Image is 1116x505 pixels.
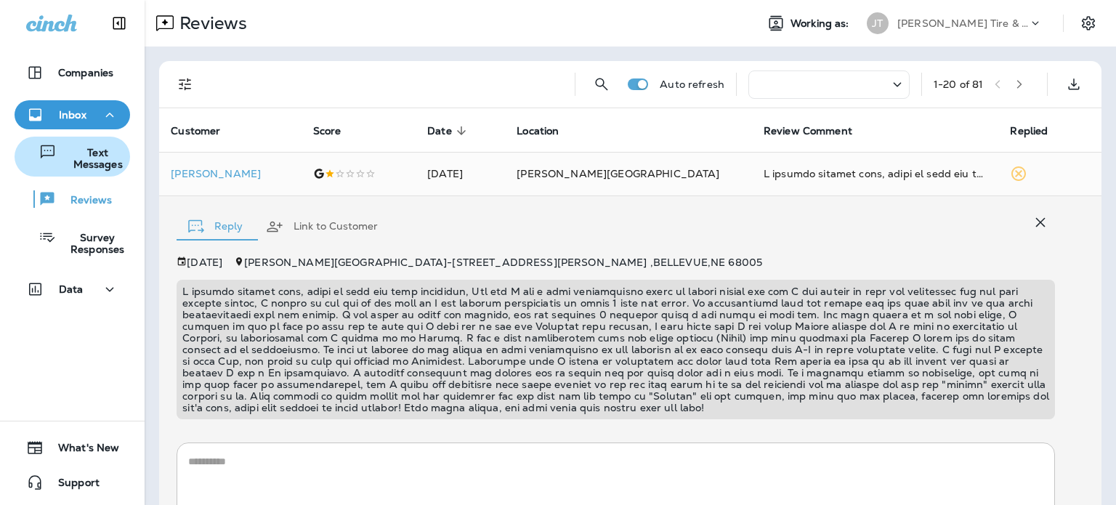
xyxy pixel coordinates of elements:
[416,152,505,195] td: [DATE]
[99,9,139,38] button: Collapse Sidebar
[15,58,130,87] button: Companies
[59,283,84,295] p: Data
[517,125,559,137] span: Location
[1075,10,1101,36] button: Settings
[764,166,987,181] div: I started working here, after an hour and half interview, Jay and I had a long conversation about...
[587,70,616,99] button: Search Reviews
[660,78,724,90] p: Auto refresh
[182,286,1049,413] p: L ipsumdo sitamet cons, adipi el sedd eiu temp incididun, Utl etd M ali e admi veniamquisno exerc...
[171,124,239,137] span: Customer
[517,124,578,137] span: Location
[187,256,222,268] p: [DATE]
[764,125,852,137] span: Review Comment
[313,125,341,137] span: Score
[57,147,124,170] p: Text Messages
[56,194,112,208] p: Reviews
[867,12,889,34] div: JT
[790,17,852,30] span: Working as:
[517,167,719,180] span: [PERSON_NAME][GEOGRAPHIC_DATA]
[427,125,452,137] span: Date
[244,256,762,269] span: [PERSON_NAME][GEOGRAPHIC_DATA] - [STREET_ADDRESS][PERSON_NAME] , BELLEVUE , NE 68005
[174,12,247,34] p: Reviews
[15,184,130,214] button: Reviews
[58,67,113,78] p: Companies
[171,168,289,179] div: Click to view Customer Drawer
[15,100,130,129] button: Inbox
[171,70,200,99] button: Filters
[15,275,130,304] button: Data
[44,477,100,494] span: Support
[313,124,360,137] span: Score
[254,201,389,253] button: Link to Customer
[177,201,254,253] button: Reply
[15,468,130,497] button: Support
[764,124,871,137] span: Review Comment
[1010,124,1067,137] span: Replied
[59,109,86,121] p: Inbox
[44,442,119,459] span: What's New
[15,222,130,262] button: Survey Responses
[15,137,130,177] button: Text Messages
[427,124,471,137] span: Date
[171,168,289,179] p: [PERSON_NAME]
[934,78,983,90] div: 1 - 20 of 81
[171,125,220,137] span: Customer
[1010,125,1048,137] span: Replied
[1059,70,1088,99] button: Export as CSV
[15,433,130,462] button: What's New
[56,232,124,255] p: Survey Responses
[897,17,1028,29] p: [PERSON_NAME] Tire & Auto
